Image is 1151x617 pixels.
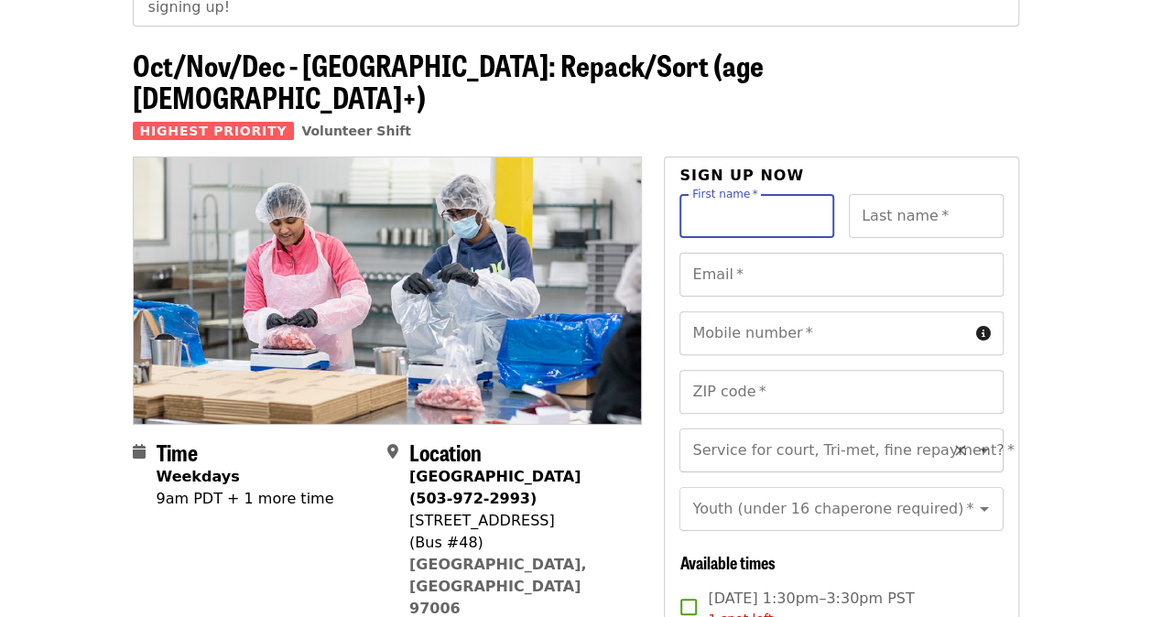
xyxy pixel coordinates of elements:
[692,189,758,200] label: First name
[409,556,587,617] a: [GEOGRAPHIC_DATA], [GEOGRAPHIC_DATA] 97006
[679,167,804,184] span: Sign up now
[134,157,642,423] img: Oct/Nov/Dec - Beaverton: Repack/Sort (age 10+) organized by Oregon Food Bank
[301,124,411,138] a: Volunteer Shift
[976,325,991,342] i: circle-info icon
[387,443,398,460] i: map-marker-alt icon
[409,532,627,554] div: (Bus #48)
[972,496,997,522] button: Open
[679,253,1003,297] input: Email
[157,436,198,468] span: Time
[679,370,1003,414] input: ZIP code
[679,311,968,355] input: Mobile number
[157,468,240,485] strong: Weekdays
[409,510,627,532] div: [STREET_ADDRESS]
[679,194,834,238] input: First name
[679,550,775,574] span: Available times
[157,488,334,510] div: 9am PDT + 1 more time
[948,438,973,463] button: Clear
[133,43,764,118] span: Oct/Nov/Dec - [GEOGRAPHIC_DATA]: Repack/Sort (age [DEMOGRAPHIC_DATA]+)
[409,468,581,507] strong: [GEOGRAPHIC_DATA] (503-972-2993)
[133,443,146,460] i: calendar icon
[849,194,1004,238] input: Last name
[133,122,295,140] span: Highest Priority
[972,438,997,463] button: Open
[409,436,482,468] span: Location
